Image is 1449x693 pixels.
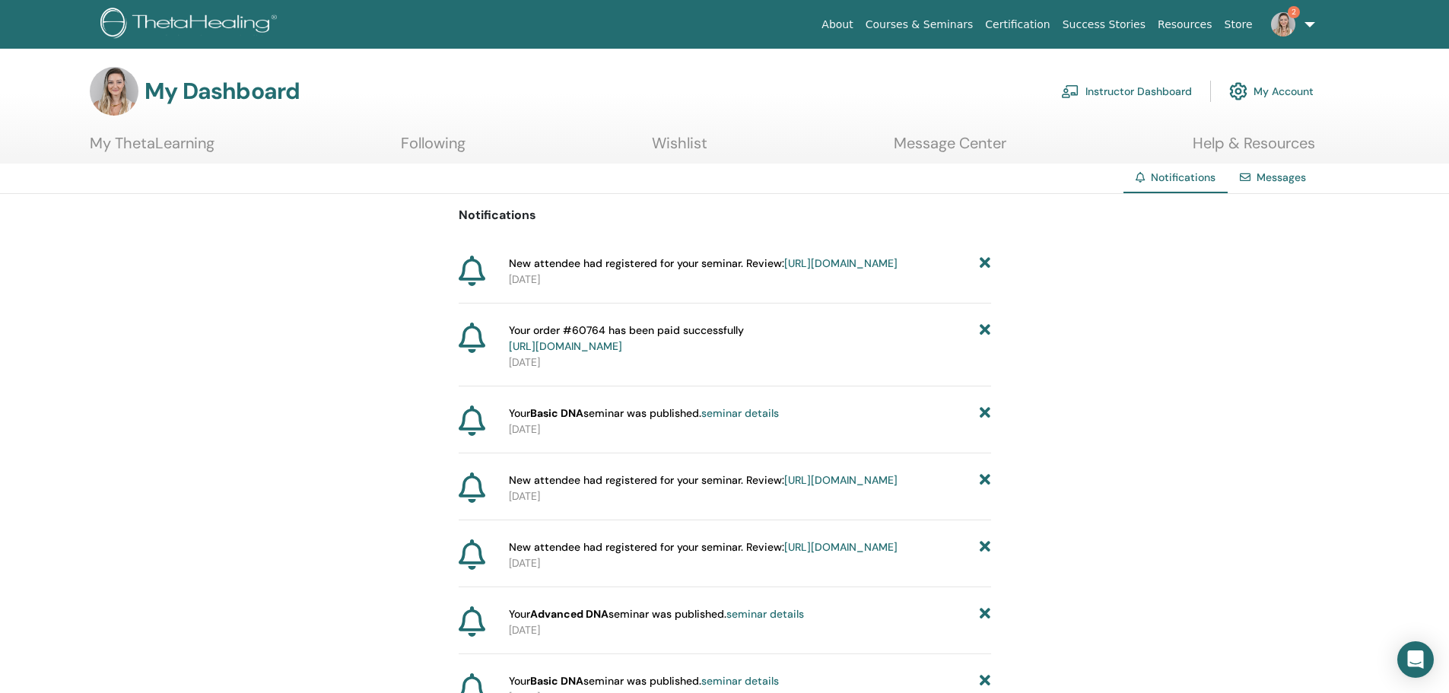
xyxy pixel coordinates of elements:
span: 2 [1288,6,1300,18]
img: logo.png [100,8,282,42]
strong: Advanced DNA [530,607,609,621]
a: seminar details [726,607,804,621]
a: Help & Resources [1193,134,1315,164]
h3: My Dashboard [145,78,300,105]
a: Store [1219,11,1259,39]
a: seminar details [701,406,779,420]
a: seminar details [701,674,779,688]
a: Courses & Seminars [860,11,980,39]
p: [DATE] [509,622,991,638]
span: Your order #60764 has been paid successfully [509,323,744,354]
img: default.jpg [90,67,138,116]
strong: Basic DNA [530,406,583,420]
img: chalkboard-teacher.svg [1061,84,1079,98]
p: [DATE] [509,421,991,437]
img: cog.svg [1229,78,1247,104]
img: default.jpg [1271,12,1295,37]
span: Your seminar was published. [509,673,779,689]
a: [URL][DOMAIN_NAME] [784,256,898,270]
span: Your seminar was published. [509,606,804,622]
a: My ThetaLearning [90,134,214,164]
a: Message Center [894,134,1006,164]
a: [URL][DOMAIN_NAME] [509,339,622,353]
p: [DATE] [509,354,991,370]
span: Notifications [1151,170,1215,184]
p: [DATE] [509,272,991,288]
a: [URL][DOMAIN_NAME] [784,473,898,487]
span: New attendee had registered for your seminar. Review: [509,256,898,272]
a: Certification [979,11,1056,39]
a: Messages [1257,170,1306,184]
span: New attendee had registered for your seminar. Review: [509,539,898,555]
a: Resources [1152,11,1219,39]
a: Following [401,134,466,164]
div: Open Intercom Messenger [1397,641,1434,678]
a: [URL][DOMAIN_NAME] [784,540,898,554]
p: [DATE] [509,488,991,504]
a: About [815,11,859,39]
span: New attendee had registered for your seminar. Review: [509,472,898,488]
a: My Account [1229,75,1314,108]
p: [DATE] [509,555,991,571]
a: Success Stories [1057,11,1152,39]
a: Instructor Dashboard [1061,75,1192,108]
a: Wishlist [652,134,707,164]
p: Notifications [459,206,991,224]
strong: Basic DNA [530,674,583,688]
span: Your seminar was published. [509,405,779,421]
